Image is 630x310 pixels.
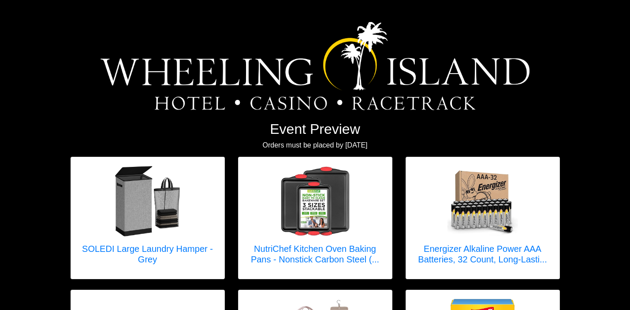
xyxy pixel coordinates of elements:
[447,166,518,236] img: Energizer Alkaline Power AAA Batteries, 32 Count, Long-Lasting Triple A Batteries, Suitable for E...
[247,244,383,265] h5: NutriChef Kitchen Oven Baking Pans - Nonstick Carbon Steel (...
[280,166,350,236] img: NutriChef Kitchen Oven Baking Pans - Nonstick Carbon Steel (3-Piece) - Gray
[415,166,551,270] a: Energizer Alkaline Power AAA Batteries, 32 Count, Long-Lasting Triple A Batteries, Suitable for E...
[415,244,551,265] h5: Energizer Alkaline Power AAA Batteries, 32 Count, Long-Lasti...
[112,166,183,236] img: SOLEDI Large Laundry Hamper - Grey
[80,166,216,270] a: SOLEDI Large Laundry Hamper - Grey SOLEDI Large Laundry Hamper - Grey
[247,166,383,270] a: NutriChef Kitchen Oven Baking Pans - Nonstick Carbon Steel (3-Piece) - Gray NutriChef Kitchen Ove...
[101,22,529,110] img: Logo
[71,121,560,137] h2: Event Preview
[71,141,560,149] h6: Orders must be placed by [DATE]
[80,244,216,265] h5: SOLEDI Large Laundry Hamper - Grey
